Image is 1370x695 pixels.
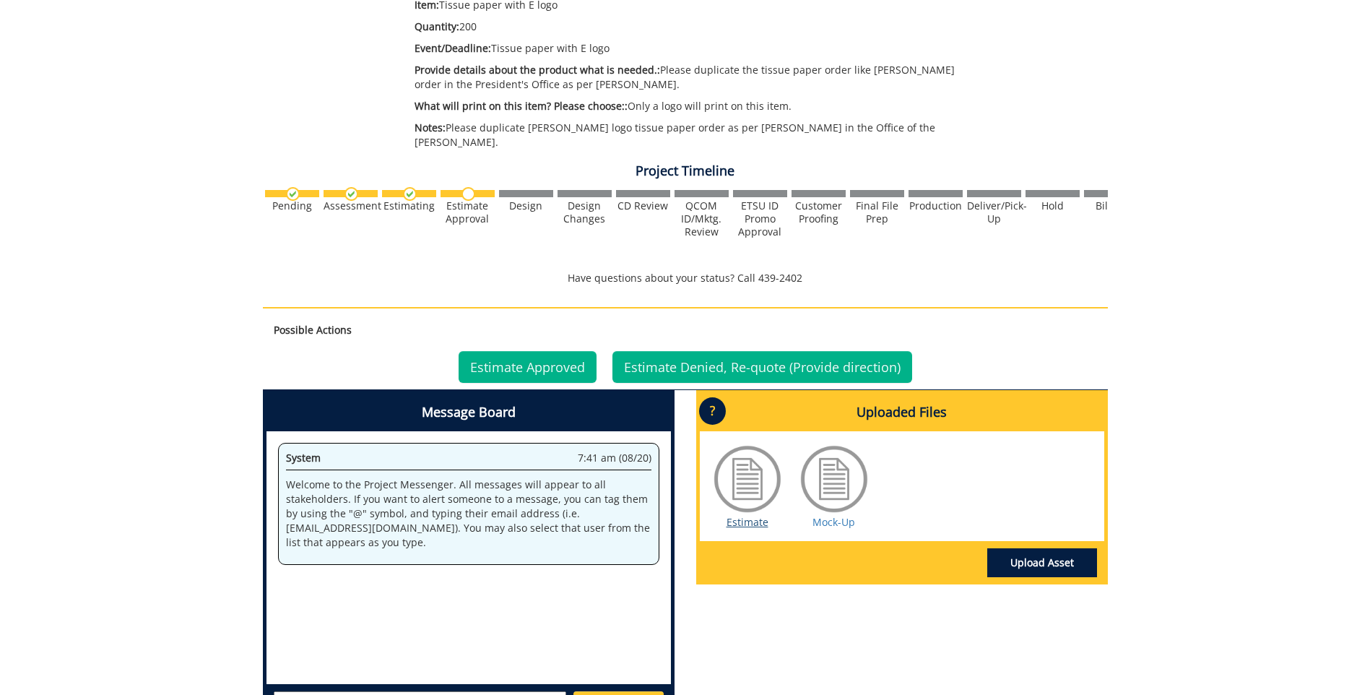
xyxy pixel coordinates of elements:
[461,187,475,201] img: no
[265,199,319,212] div: Pending
[459,351,597,383] a: Estimate Approved
[403,187,417,201] img: checkmark
[415,20,980,34] p: 200
[441,199,495,225] div: Estimate Approval
[675,199,729,238] div: QCOM ID/Mktg. Review
[263,271,1108,285] p: Have questions about your status? Call 439-2402
[733,199,787,238] div: ETSU ID Promo Approval
[415,41,491,55] span: Event/Deadline:
[266,394,671,431] h4: Message Board
[263,164,1108,178] h4: Project Timeline
[415,41,980,56] p: Tissue paper with E logo
[499,199,553,212] div: Design
[909,199,963,212] div: Production
[286,187,300,201] img: checkmark
[612,351,912,383] a: Estimate Denied, Re-quote (Provide direction)
[616,199,670,212] div: CD Review
[987,548,1097,577] a: Upload Asset
[415,63,660,77] span: Provide details about the product what is needed.:
[324,199,378,212] div: Assessment
[1026,199,1080,212] div: Hold
[699,397,726,425] p: ?
[850,199,904,225] div: Final File Prep
[812,515,855,529] a: Mock-Up
[792,199,846,225] div: Customer Proofing
[286,451,321,465] span: System
[415,63,980,92] p: Please duplicate the tissue paper order like [PERSON_NAME] order in the President's Office as per...
[727,515,768,529] a: Estimate
[415,121,446,134] span: Notes:
[578,451,651,465] span: 7:41 am (08/20)
[382,199,436,212] div: Estimating
[286,478,651,550] p: Welcome to the Project Messenger. All messages will appear to all stakeholders. If you want to al...
[274,323,352,337] strong: Possible Actions
[415,20,459,33] span: Quantity:
[700,394,1104,431] h4: Uploaded Files
[1084,199,1138,212] div: Billing
[344,187,358,201] img: checkmark
[415,99,980,113] p: Only a logo will print on this item.
[558,199,612,225] div: Design Changes
[415,99,628,113] span: What will print on this item? Please choose::
[415,121,980,150] p: Please duplicate [PERSON_NAME] logo tissue paper order as per [PERSON_NAME] in the Office of the ...
[967,199,1021,225] div: Deliver/Pick-Up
